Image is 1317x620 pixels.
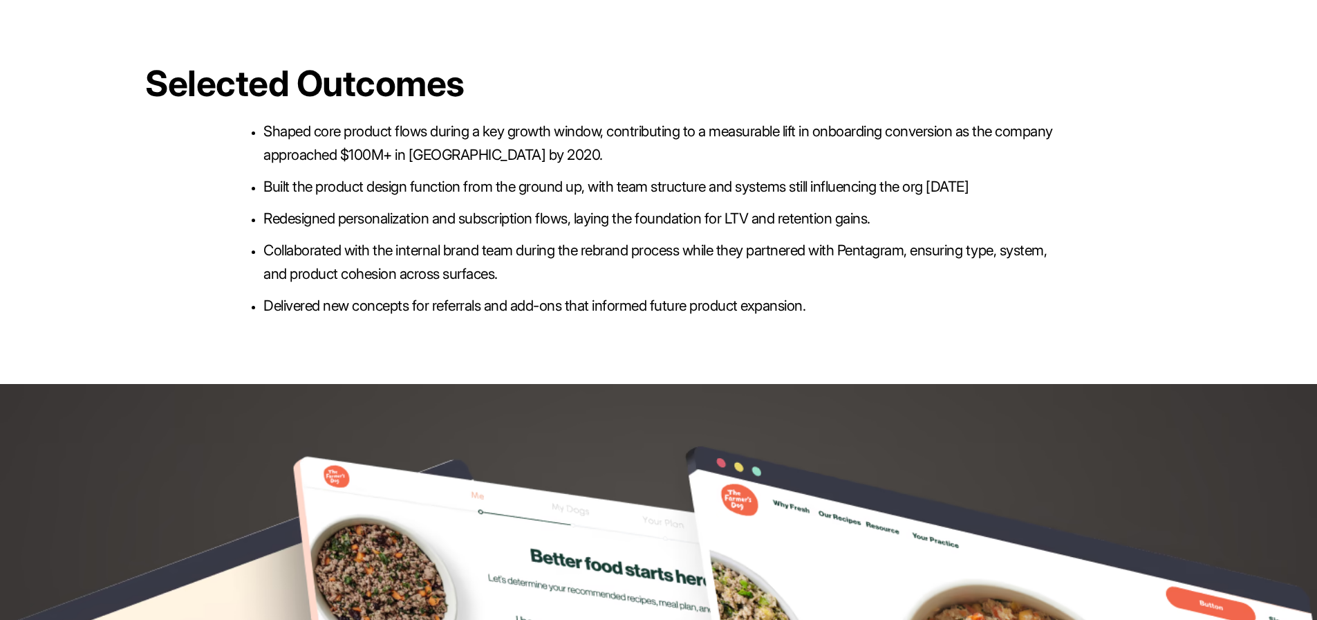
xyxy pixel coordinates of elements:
[263,120,1054,167] p: Shaped core product flows during a key growth window, contributing to a measurable lift in onboar...
[145,64,1304,103] h2: Selected Outcomes
[263,294,1054,318] p: Delivered new concepts for referrals and add-ons that informed future product expansion.
[263,207,1054,230] p: Redesigned personalization and subscription flows, laying the foundation for LTV and retention ga...
[263,239,1054,286] p: Collaborated with the internal brand team during the rebrand process while they partnered with Pe...
[263,175,1054,199] p: Built the product design function from the ground up, with team structure and systems still influ...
